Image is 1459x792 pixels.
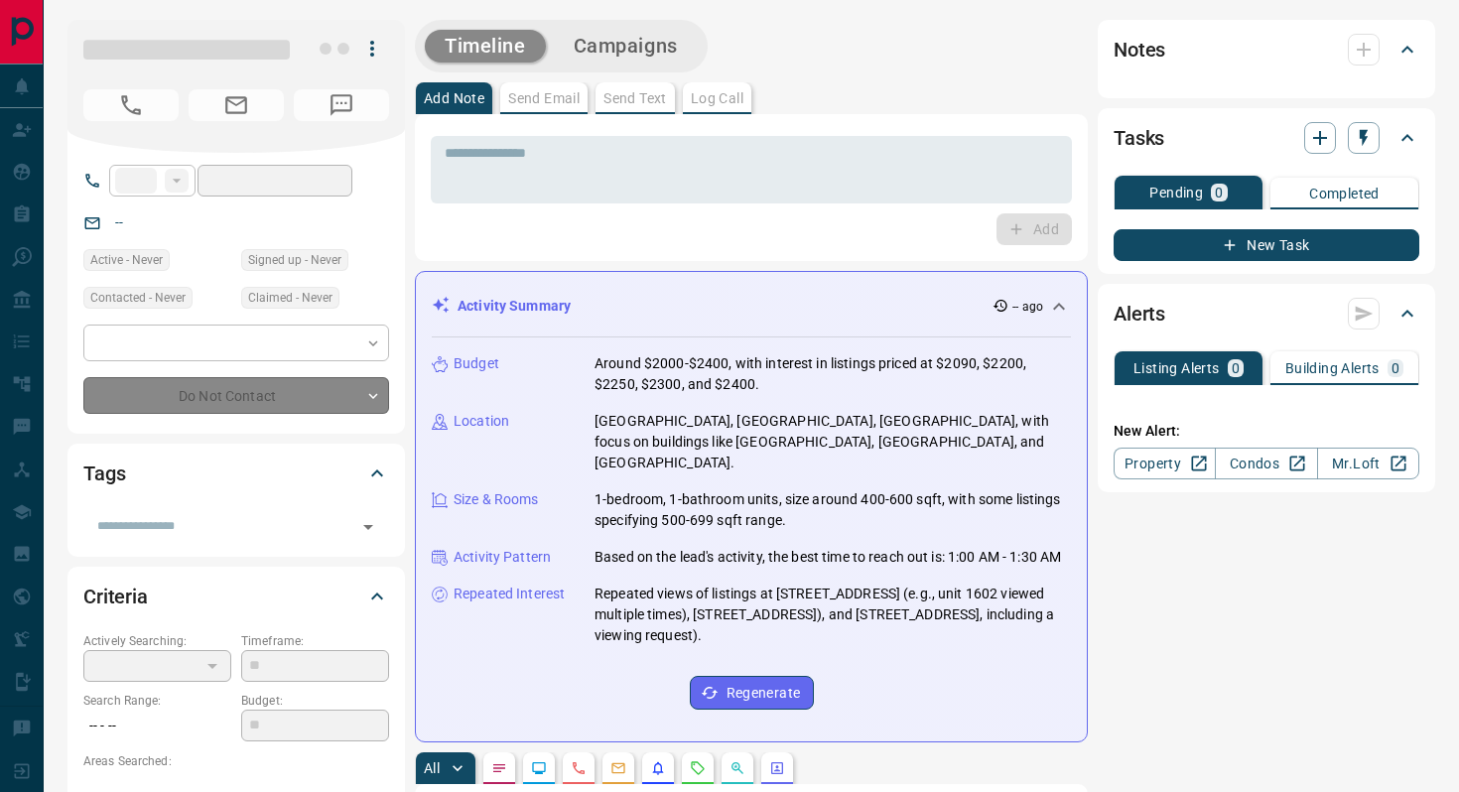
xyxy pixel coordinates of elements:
[1114,34,1165,66] h2: Notes
[571,760,587,776] svg: Calls
[454,547,551,568] p: Activity Pattern
[454,584,565,604] p: Repeated Interest
[83,89,179,121] span: No Number
[1114,298,1165,330] h2: Alerts
[241,692,389,710] p: Budget:
[83,632,231,650] p: Actively Searching:
[729,760,745,776] svg: Opportunities
[1114,421,1419,442] p: New Alert:
[595,411,1071,473] p: [GEOGRAPHIC_DATA], [GEOGRAPHIC_DATA], [GEOGRAPHIC_DATA], with focus on buildings like [GEOGRAPHIC...
[90,250,163,270] span: Active - Never
[610,760,626,776] svg: Emails
[189,89,284,121] span: No Email
[248,288,332,308] span: Claimed - Never
[1285,361,1380,375] p: Building Alerts
[531,760,547,776] svg: Lead Browsing Activity
[83,692,231,710] p: Search Range:
[424,91,484,105] p: Add Note
[454,489,539,510] p: Size & Rooms
[1215,448,1317,479] a: Condos
[1012,298,1043,316] p: -- ago
[83,458,125,489] h2: Tags
[1149,186,1203,199] p: Pending
[83,573,389,620] div: Criteria
[248,250,341,270] span: Signed up - Never
[769,760,785,776] svg: Agent Actions
[690,676,814,710] button: Regenerate
[1114,26,1419,73] div: Notes
[1114,229,1419,261] button: New Task
[1133,361,1220,375] p: Listing Alerts
[491,760,507,776] svg: Notes
[83,710,231,742] p: -- - --
[454,411,509,432] p: Location
[595,353,1071,395] p: Around $2000-$2400, with interest in listings priced at $2090, $2200, $2250, $2300, and $2400.
[424,761,440,775] p: All
[454,353,499,374] p: Budget
[650,760,666,776] svg: Listing Alerts
[1392,361,1399,375] p: 0
[1215,186,1223,199] p: 0
[1309,187,1380,200] p: Completed
[554,30,698,63] button: Campaigns
[115,214,123,230] a: --
[354,513,382,541] button: Open
[432,288,1071,325] div: Activity Summary-- ago
[458,296,571,317] p: Activity Summary
[83,377,389,414] div: Do Not Contact
[690,760,706,776] svg: Requests
[83,581,148,612] h2: Criteria
[90,288,186,308] span: Contacted - Never
[1114,290,1419,337] div: Alerts
[1114,114,1419,162] div: Tasks
[1114,122,1164,154] h2: Tasks
[294,89,389,121] span: No Number
[595,547,1061,568] p: Based on the lead's activity, the best time to reach out is: 1:00 AM - 1:30 AM
[1232,361,1240,375] p: 0
[83,450,389,497] div: Tags
[1114,448,1216,479] a: Property
[595,584,1071,646] p: Repeated views of listings at [STREET_ADDRESS] (e.g., unit 1602 viewed multiple times), [STREET_A...
[83,752,389,770] p: Areas Searched:
[1317,448,1419,479] a: Mr.Loft
[595,489,1071,531] p: 1-bedroom, 1-bathroom units, size around 400-600 sqft, with some listings specifying 500-699 sqft...
[241,632,389,650] p: Timeframe:
[425,30,546,63] button: Timeline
